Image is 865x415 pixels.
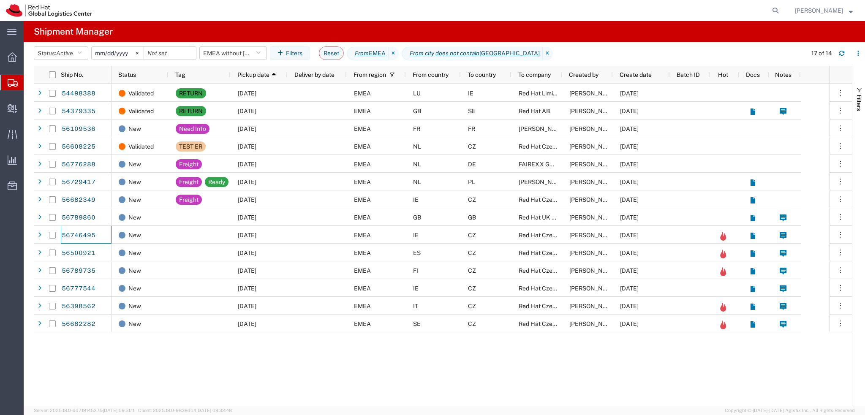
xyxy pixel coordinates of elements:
a: 56109536 [61,122,96,136]
span: Sona Mala [569,179,617,185]
span: CZ [468,250,476,256]
a: 56398562 [61,300,96,313]
span: EMEA [354,196,371,203]
span: Red Hat Czech s.r.o. [519,232,572,239]
span: EMEA [354,143,371,150]
span: Red Hat Czech s.r.o. [519,285,572,292]
span: Alexandra Molnar [569,232,617,239]
span: To country [468,71,496,78]
button: EMEA without [GEOGRAPHIC_DATA] [199,46,267,60]
span: [DATE] 09:51:11 [103,408,134,413]
span: 09/11/2025 [620,214,639,221]
span: CZ [468,320,476,327]
span: 03/31/2025 [238,108,256,114]
div: RETURN [179,88,203,98]
div: TEST ER [179,141,202,152]
span: Copyright © [DATE]-[DATE] Agistix Inc., All Rights Reserved [725,407,855,414]
span: LU [413,90,421,97]
span: 08/27/2025 [238,143,256,150]
span: 09/17/2025 [238,267,256,274]
span: EMEA [354,108,371,114]
span: FI [413,267,418,274]
span: Shatha Al Sadeq [569,320,617,327]
span: Red Hat Czech s.r.o. [519,196,572,203]
img: logo [6,4,92,17]
span: IE [413,232,419,239]
span: From country [413,71,449,78]
span: Pickup date [237,71,269,78]
span: GB [468,214,476,221]
span: 09/16/2025 [238,250,256,256]
button: Status:Active [34,46,88,60]
span: DE [468,161,476,168]
span: Create date [620,71,652,78]
span: 09/11/2025 [238,196,256,203]
span: EMEA [354,250,371,256]
span: ES [413,250,421,256]
span: Created by [569,71,598,78]
span: New [128,244,141,262]
span: New [128,191,141,209]
input: Not set [144,47,196,60]
span: 07/07/2025 [620,125,639,132]
span: Client: 2025.18.0-9839db4 [138,408,232,413]
button: Filters [270,46,310,60]
span: Amanda Coundon [569,214,617,221]
span: New [128,155,141,173]
i: From city does not contain [410,49,479,58]
span: 09/10/2025 [238,179,256,185]
span: Server: 2025.18.0-dd719145275 [34,408,134,413]
a: 56608225 [61,140,96,154]
span: 09/10/2025 [620,161,639,168]
span: CZ [468,232,476,239]
span: CZ [468,196,476,203]
span: EMEA [354,232,371,239]
span: New [128,226,141,244]
span: EMEA [354,161,371,168]
a: 54498388 [61,87,96,100]
a: 56746495 [61,229,96,242]
span: NL [413,143,421,150]
span: Mariola Ramos [569,250,617,256]
span: EMEA [354,179,371,185]
div: Freight [179,159,199,169]
span: New [128,209,141,226]
span: PL [468,179,475,185]
span: Filip Moravec [795,6,843,15]
span: 09/15/2025 [238,232,256,239]
a: 56682282 [61,317,96,331]
span: Sona Mala [569,90,617,97]
span: To company [518,71,551,78]
span: EMEA [354,320,371,327]
span: EMEA [354,90,371,97]
span: Active [56,50,73,57]
span: New [128,173,141,191]
span: Notes [775,71,792,78]
div: 17 of 14 [811,49,832,58]
span: 03/31/2025 [238,90,256,97]
span: NL [413,161,421,168]
span: Red Hat Czech s.r.o. [519,267,572,274]
span: GB [413,214,421,221]
span: Hot [718,71,728,78]
span: CZ [468,303,476,309]
span: From region [354,71,386,78]
i: From [355,49,369,58]
h4: Shipment Manager [34,21,113,42]
span: 09/10/2025 [620,285,639,292]
span: IT [413,303,418,309]
a: 56729417 [61,176,96,189]
span: SE [468,108,476,114]
input: Not set [92,47,144,60]
span: IE [468,90,473,97]
span: 08/14/2025 [620,250,639,256]
span: 07/07/2025 [238,125,256,132]
span: 09/11/2025 [620,267,639,274]
span: Red Hat UK Limited [519,214,571,221]
span: 09/05/2025 [620,179,639,185]
span: From city does not contain Brno [402,47,543,60]
span: FR [413,125,420,132]
div: Freight [179,195,199,205]
span: Red Hat Czech s.r.o. [519,303,572,309]
span: Filters [856,95,862,111]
